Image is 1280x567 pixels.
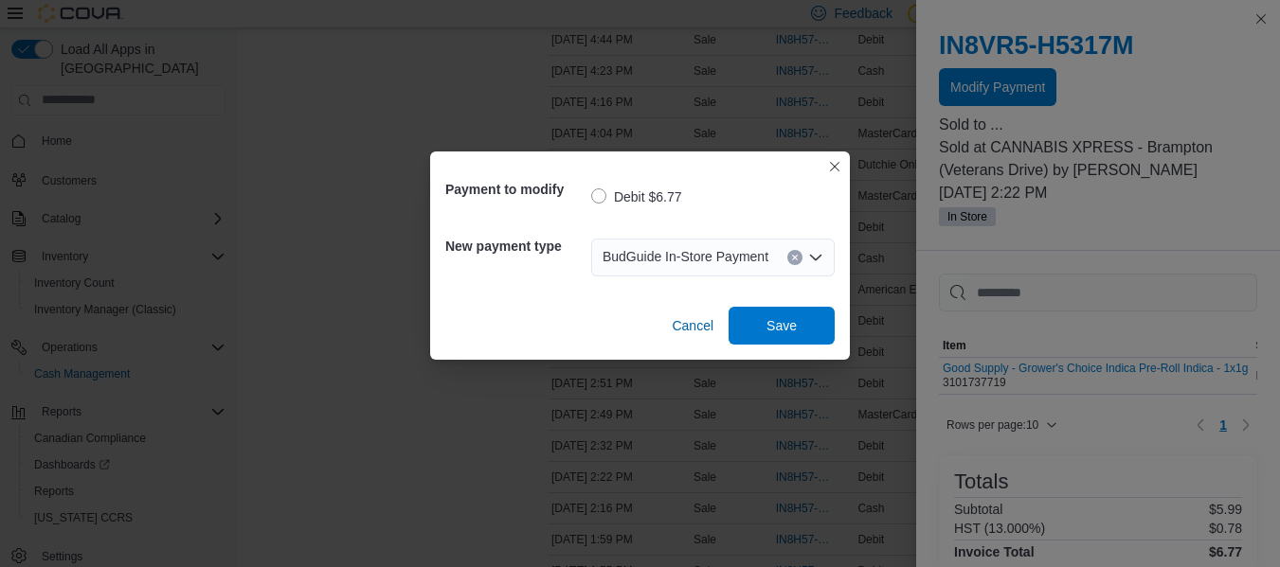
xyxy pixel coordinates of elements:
[445,227,587,265] h5: New payment type
[729,307,835,345] button: Save
[664,307,721,345] button: Cancel
[776,246,778,269] input: Accessible screen reader label
[808,250,823,265] button: Open list of options
[787,250,802,265] button: Clear input
[603,245,768,268] span: BudGuide In-Store Payment
[445,170,587,208] h5: Payment to modify
[672,316,713,335] span: Cancel
[591,186,682,208] label: Debit $6.77
[823,155,846,178] button: Closes this modal window
[766,316,797,335] span: Save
